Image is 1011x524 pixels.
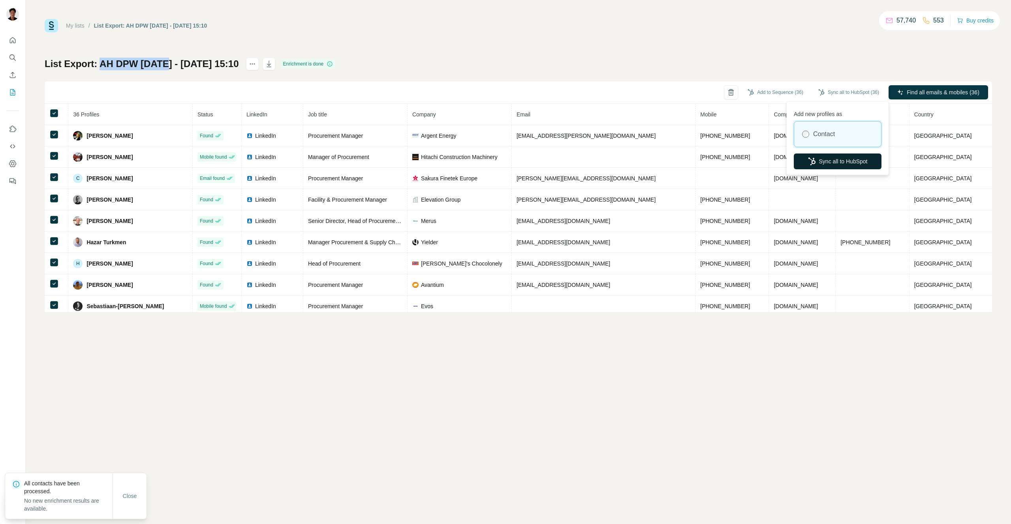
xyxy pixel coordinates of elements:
[255,217,276,225] span: LinkedIn
[896,16,916,25] p: 57,740
[6,174,19,188] button: Feedback
[200,153,227,161] span: Mobile found
[774,239,818,245] span: [DOMAIN_NAME]
[889,85,988,99] button: Find all emails & mobiles (36)
[73,238,83,247] img: Avatar
[255,174,276,182] span: LinkedIn
[700,282,750,288] span: [PHONE_NUMBER]
[700,154,750,160] span: [PHONE_NUMBER]
[308,282,363,288] span: Procurement Manager
[45,58,239,70] h1: List Export: AH DPW [DATE] - [DATE] 15:10
[308,303,363,309] span: Procurement Manager
[774,218,818,224] span: [DOMAIN_NAME]
[421,217,436,225] span: Merus
[774,175,818,182] span: [DOMAIN_NAME]
[24,479,113,495] p: All contacts have been processed.
[255,153,276,161] span: LinkedIn
[73,174,83,183] div: C
[914,282,972,288] span: [GEOGRAPHIC_DATA]
[86,281,133,289] span: [PERSON_NAME]
[86,217,133,225] span: [PERSON_NAME]
[412,111,436,118] span: Company
[742,86,809,98] button: Add to Sequence (36)
[774,282,818,288] span: [DOMAIN_NAME]
[412,303,419,309] img: company-logo
[700,111,716,118] span: Mobile
[73,301,83,311] img: Avatar
[6,33,19,47] button: Quick start
[123,492,137,500] span: Close
[308,218,461,224] span: Senior Director, Head of Procurement & Supplier Management
[412,239,419,245] img: company-logo
[412,282,419,288] img: company-logo
[700,133,750,139] span: [PHONE_NUMBER]
[914,260,972,267] span: [GEOGRAPHIC_DATA]
[308,239,431,245] span: Manager Procurement & Supply Chain & Facilities
[200,239,213,246] span: Found
[45,19,58,32] img: Surfe Logo
[73,111,99,118] span: 36 Profiles
[840,239,890,245] span: [PHONE_NUMBER]
[774,303,818,309] span: [DOMAIN_NAME]
[421,153,498,161] span: Hitachi Construction Machinery
[73,216,83,226] img: Avatar
[517,133,656,139] span: [EMAIL_ADDRESS][PERSON_NAME][DOMAIN_NAME]
[914,239,972,245] span: [GEOGRAPHIC_DATA]
[246,111,267,118] span: LinkedIn
[914,111,934,118] span: Country
[246,133,253,139] img: LinkedIn logo
[700,239,750,245] span: [PHONE_NUMBER]
[774,111,817,118] span: Company website
[774,260,818,267] span: [DOMAIN_NAME]
[700,303,750,309] span: [PHONE_NUMBER]
[412,133,419,139] img: company-logo
[517,239,610,245] span: [EMAIL_ADDRESS][DOMAIN_NAME]
[255,302,276,310] span: LinkedIn
[907,88,979,96] span: Find all emails & mobiles (36)
[933,16,944,25] p: 553
[246,58,259,70] button: actions
[255,132,276,140] span: LinkedIn
[517,175,656,182] span: [PERSON_NAME][EMAIL_ADDRESS][DOMAIN_NAME]
[517,111,530,118] span: Email
[6,157,19,171] button: Dashboard
[517,218,610,224] span: [EMAIL_ADDRESS][DOMAIN_NAME]
[86,196,133,204] span: [PERSON_NAME]
[200,217,213,225] span: Found
[517,282,610,288] span: [EMAIL_ADDRESS][DOMAIN_NAME]
[6,85,19,99] button: My lists
[200,281,213,288] span: Found
[94,22,207,30] div: List Export: AH DPW [DATE] - [DATE] 15:10
[421,302,433,310] span: Evos
[412,262,419,265] img: company-logo
[421,238,438,246] span: Yielder
[6,122,19,136] button: Use Surfe on LinkedIn
[914,133,972,139] span: [GEOGRAPHIC_DATA]
[412,218,419,224] img: company-logo
[6,68,19,82] button: Enrich CSV
[517,196,656,203] span: [PERSON_NAME][EMAIL_ADDRESS][DOMAIN_NAME]
[794,107,881,118] p: Add new profiles as
[412,175,419,182] img: company-logo
[86,302,164,310] span: Sebastiaan-[PERSON_NAME]
[421,196,460,204] span: Elevation Group
[86,238,126,246] span: Hazar Turkmen
[421,281,444,289] span: Avantium
[914,218,972,224] span: [GEOGRAPHIC_DATA]
[421,174,477,182] span: Sakura Finetek Europe
[700,196,750,203] span: [PHONE_NUMBER]
[308,111,327,118] span: Job title
[246,175,253,182] img: LinkedIn logo
[246,260,253,267] img: LinkedIn logo
[255,281,276,289] span: LinkedIn
[6,8,19,21] img: Avatar
[200,260,213,267] span: Found
[308,133,363,139] span: Procurement Manager
[117,489,143,503] button: Close
[246,196,253,203] img: LinkedIn logo
[957,15,994,26] button: Buy credits
[73,152,83,162] img: Avatar
[197,111,213,118] span: Status
[914,175,972,182] span: [GEOGRAPHIC_DATA]
[73,259,83,268] div: H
